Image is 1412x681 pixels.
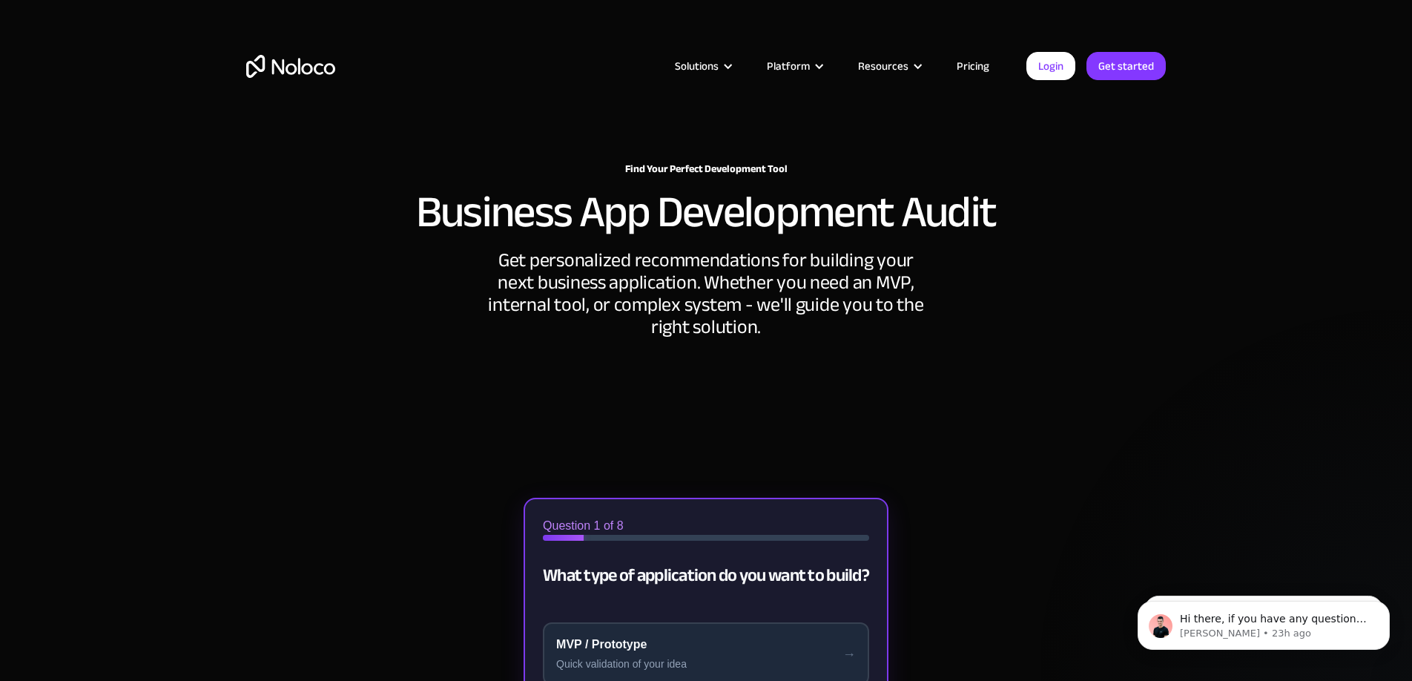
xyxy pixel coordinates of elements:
div: Solutions [675,56,719,76]
a: Pricing [938,56,1008,76]
div: Get personalized recommendations for building your next business application. Whether you need an... [484,249,928,338]
a: Login [1026,52,1075,80]
strong: Find Your Perfect Development Tool [625,159,788,179]
h2: Business App Development Audit [416,190,997,234]
div: Resources [858,56,908,76]
div: MVP / Prototype [556,636,856,654]
h2: What type of application do you want to build? [543,556,869,596]
iframe: Intercom notifications message [1115,570,1412,674]
div: Platform [748,56,839,76]
div: Resources [839,56,938,76]
div: Quick validation of your idea [556,657,856,672]
span: Question 1 of 8 [543,517,624,535]
a: home [246,55,335,78]
div: Platform [767,56,810,76]
a: Get started [1086,52,1166,80]
div: Solutions [656,56,748,76]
